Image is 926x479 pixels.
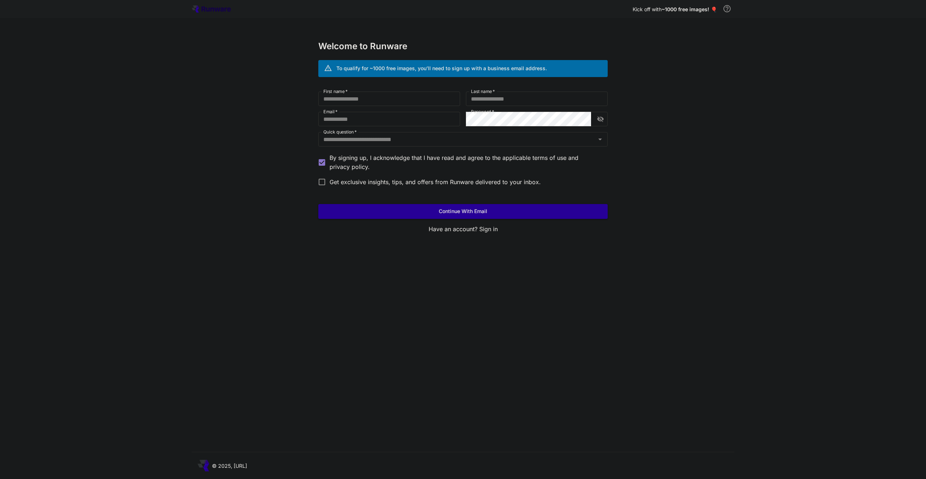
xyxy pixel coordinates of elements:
p: Have an account? [318,225,608,234]
label: Password [471,109,494,115]
p: terms of use [532,153,566,162]
button: Sign in [479,225,498,234]
button: By signing up, I acknowledge that I have read and agree to the applicable and privacy policy. [532,153,566,162]
button: Continue with email [318,204,608,219]
button: toggle password visibility [594,113,607,126]
p: privacy policy. [330,162,370,171]
label: Email [323,109,337,115]
p: © 2025, [URL] [212,462,247,470]
span: Kick off with [633,6,662,12]
button: Open [595,134,605,144]
button: In order to qualify for free credit, you need to sign up with a business email address and click ... [720,1,734,16]
label: Quick question [323,129,357,135]
p: By signing up, I acknowledge that I have read and agree to the applicable and [330,153,602,171]
button: By signing up, I acknowledge that I have read and agree to the applicable terms of use and [330,162,370,171]
span: ~1000 free images! 🎈 [662,6,717,12]
div: To qualify for ~1000 free images, you’ll need to sign up with a business email address. [336,64,547,72]
span: Get exclusive insights, tips, and offers from Runware delivered to your inbox. [330,178,541,186]
label: First name [323,88,348,94]
h3: Welcome to Runware [318,41,608,51]
label: Last name [471,88,495,94]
